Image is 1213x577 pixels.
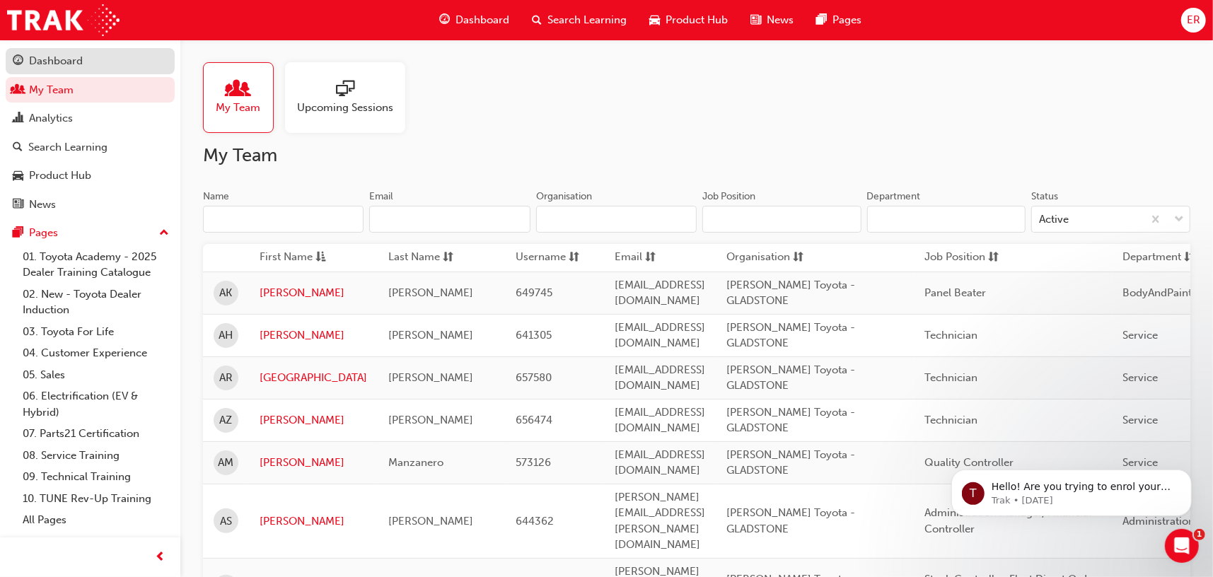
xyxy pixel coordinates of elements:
span: Manzanero [388,456,443,469]
span: Technician [924,414,977,426]
span: [PERSON_NAME] [388,329,473,342]
div: Status [1031,190,1058,204]
span: AS [220,513,232,530]
iframe: Intercom live chat [1165,529,1199,563]
a: 08. Service Training [17,445,175,467]
span: AR [219,370,233,386]
span: prev-icon [156,549,166,566]
span: 641305 [516,329,552,342]
span: Job Position [924,249,985,267]
span: AH [219,327,233,344]
span: [PERSON_NAME] Toyota - GLADSTONE [726,321,855,350]
a: 03. Toyota For Life [17,321,175,343]
a: News [6,192,175,218]
span: 656474 [516,414,552,426]
button: Organisationsorting-icon [726,249,804,267]
span: AM [219,455,234,471]
span: [PERSON_NAME] [388,414,473,426]
span: 1 [1194,529,1205,540]
div: Job Position [702,190,755,204]
span: Pages [832,12,861,28]
a: 09. Technical Training [17,466,175,488]
div: Email [369,190,393,204]
span: Technician [924,329,977,342]
a: Dashboard [6,48,175,74]
span: [PERSON_NAME] Toyota - GLADSTONE [726,506,855,535]
span: Email [615,249,642,267]
a: 05. Sales [17,364,175,386]
span: car-icon [649,11,660,29]
a: Upcoming Sessions [285,62,417,133]
span: [PERSON_NAME] [388,515,473,528]
span: Last Name [388,249,440,267]
a: search-iconSearch Learning [521,6,638,35]
button: Pages [6,220,175,246]
p: Message from Trak, sent 23w ago [62,54,244,67]
span: [PERSON_NAME] [388,371,473,384]
span: BodyAndPaint [1122,286,1192,299]
span: people-icon [229,80,248,100]
span: search-icon [532,11,542,29]
span: AK [220,285,233,301]
span: up-icon [159,224,169,243]
span: news-icon [750,11,761,29]
span: Organisation [726,249,790,267]
input: Name [203,206,364,233]
span: Service [1122,371,1158,384]
a: All Pages [17,509,175,531]
span: [EMAIL_ADDRESS][DOMAIN_NAME] [615,279,705,308]
span: pages-icon [13,227,23,240]
button: Departmentsorting-icon [1122,249,1200,267]
span: Administration Manager, Financial Controller [924,506,1091,535]
span: sorting-icon [569,249,579,267]
input: Department [867,206,1026,233]
span: Username [516,249,566,267]
span: Search Learning [547,12,627,28]
a: 04. Customer Experience [17,342,175,364]
button: Job Positionsorting-icon [924,249,1002,267]
span: guage-icon [13,55,23,68]
span: Product Hub [666,12,728,28]
span: [PERSON_NAME][EMAIL_ADDRESS][PERSON_NAME][DOMAIN_NAME] [615,491,705,552]
span: 657580 [516,371,552,384]
div: Organisation [536,190,592,204]
input: Organisation [536,206,697,233]
div: Product Hub [29,168,91,184]
span: Upcoming Sessions [297,100,393,116]
span: down-icon [1174,211,1184,229]
input: Job Position [702,206,861,233]
a: My Team [203,62,285,133]
span: ER [1187,12,1200,28]
a: 02. New - Toyota Dealer Induction [17,284,175,321]
a: Analytics [6,105,175,132]
button: ER [1181,8,1206,33]
span: Dashboard [455,12,509,28]
button: Last Namesorting-icon [388,249,466,267]
div: Pages [29,225,58,241]
span: Technician [924,371,977,384]
div: News [29,197,56,213]
span: asc-icon [315,249,326,267]
span: 644362 [516,515,554,528]
a: pages-iconPages [805,6,873,35]
img: Trak [7,4,120,36]
button: Emailsorting-icon [615,249,692,267]
span: [PERSON_NAME] Toyota - GLADSTONE [726,363,855,392]
a: news-iconNews [739,6,805,35]
a: 10. TUNE Rev-Up Training [17,488,175,510]
a: My Team [6,77,175,103]
span: Department [1122,249,1181,267]
a: [PERSON_NAME] [260,327,367,344]
span: sorting-icon [793,249,803,267]
div: Search Learning [28,139,108,156]
span: First Name [260,249,313,267]
span: [PERSON_NAME] Toyota - GLADSTONE [726,406,855,435]
span: sorting-icon [645,249,656,267]
div: Name [203,190,229,204]
span: [EMAIL_ADDRESS][DOMAIN_NAME] [615,321,705,350]
div: Dashboard [29,53,83,69]
span: AZ [220,412,233,429]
